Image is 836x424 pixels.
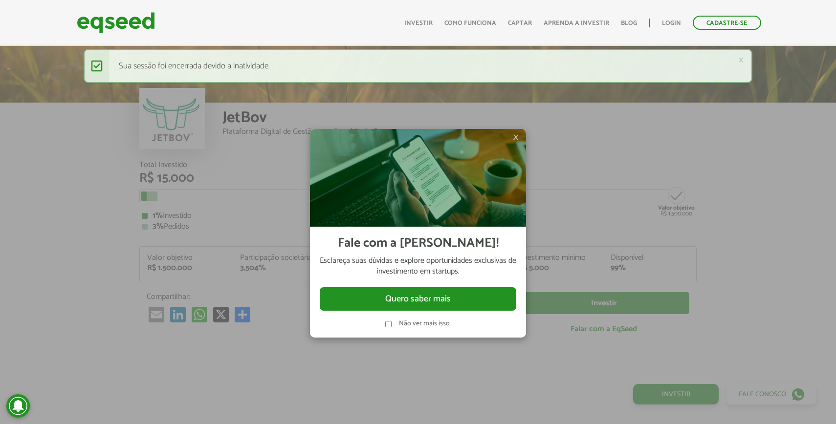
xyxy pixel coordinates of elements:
[84,49,752,83] div: Sua sessão foi encerrada devido a inatividade.
[738,55,744,65] a: ×
[621,20,637,26] a: Blog
[662,20,681,26] a: Login
[77,10,155,36] img: EqSeed
[544,20,609,26] a: Aprenda a investir
[513,131,519,143] span: ×
[320,255,516,277] p: Esclareça suas dúvidas e explore oportunidades exclusivas de investimento em startups.
[693,16,761,30] a: Cadastre-se
[320,287,516,311] button: Quero saber mais
[508,20,532,26] a: Captar
[404,20,433,26] a: Investir
[310,129,526,227] img: Imagem celular
[399,320,451,327] label: Não ver mais isso
[444,20,496,26] a: Como funciona
[338,236,499,251] h2: Fale com a [PERSON_NAME]!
